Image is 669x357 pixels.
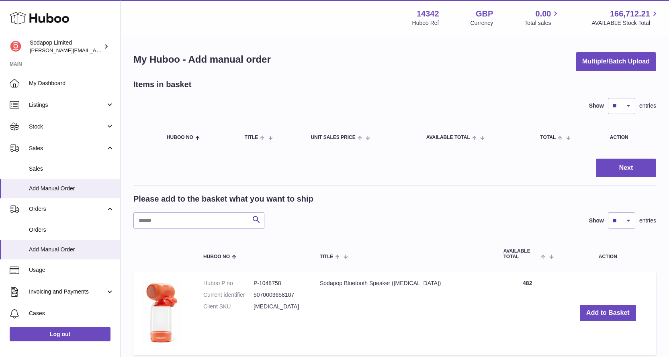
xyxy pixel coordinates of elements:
span: Title [245,135,258,140]
span: Sales [29,145,106,152]
span: 166,712.21 [610,8,650,19]
dd: P-1048758 [254,279,304,287]
dd: 5070003658107 [254,291,304,299]
span: Sales [29,165,114,173]
div: Huboo Ref [412,19,439,27]
a: 0.00 Total sales [524,8,560,27]
dt: Huboo P no [203,279,254,287]
span: entries [639,217,656,224]
span: Listings [29,101,106,109]
span: entries [639,102,656,110]
a: 166,712.21 AVAILABLE Stock Total [591,8,659,27]
div: Action [610,135,648,140]
img: david@sodapop-audio.co.uk [10,41,22,53]
span: Usage [29,266,114,274]
span: Total [540,135,556,140]
span: Add Manual Order [29,185,114,192]
div: Sodapop Limited [30,39,102,54]
button: Add to Basket [580,305,636,321]
dt: Current identifier [203,291,254,299]
th: Action [560,241,656,267]
div: Currency [471,19,493,27]
span: My Dashboard [29,80,114,87]
span: Title [320,254,333,259]
span: Orders [29,226,114,234]
span: Cases [29,310,114,317]
span: Total sales [524,19,560,27]
h2: Please add to the basket what you want to ship [133,194,313,204]
h2: Items in basket [133,79,192,90]
strong: GBP [476,8,493,19]
span: Invoicing and Payments [29,288,106,296]
td: Sodapop Bluetooth Speaker ([MEDICAL_DATA]) [312,271,495,355]
span: AVAILABLE Total [503,249,539,259]
label: Show [589,217,604,224]
span: Unit Sales Price [311,135,355,140]
span: Huboo no [203,254,230,259]
button: Next [596,159,656,177]
span: AVAILABLE Total [426,135,470,140]
label: Show [589,102,604,110]
span: AVAILABLE Stock Total [591,19,659,27]
td: 482 [495,271,560,355]
button: Multiple/Batch Upload [576,52,656,71]
a: Log out [10,327,110,341]
span: Huboo no [167,135,193,140]
dt: Client SKU [203,303,254,310]
span: 0.00 [536,8,551,19]
h1: My Huboo - Add manual order [133,53,271,66]
dd: [MEDICAL_DATA] [254,303,304,310]
span: Add Manual Order [29,246,114,253]
span: [PERSON_NAME][EMAIL_ADDRESS][DOMAIN_NAME] [30,47,161,53]
strong: 14342 [417,8,439,19]
img: Sodapop Bluetooth Speaker (Sunburn) [141,279,182,345]
span: Orders [29,205,106,213]
span: Stock [29,123,106,131]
